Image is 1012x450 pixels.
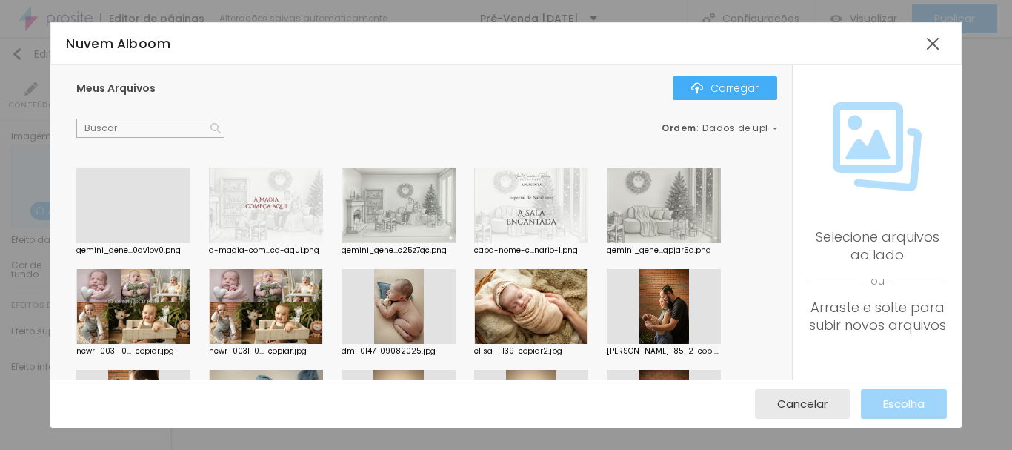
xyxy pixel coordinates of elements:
[673,76,777,100] button: ÍconeCarregar
[209,245,319,256] font: a-magia-com...ca-aqui.png
[691,82,703,94] img: Ícone
[342,245,447,256] font: gemini_gene...c25z7qc.png
[342,345,436,357] font: dm_0147-09082025.jpg
[861,389,947,419] button: Escolha
[76,245,181,256] font: gemini_gene...0qv1ov0.png
[777,396,828,411] font: Cancelar
[809,298,946,334] font: Arraste e solte para subir novos arquivos
[755,389,850,419] button: Cancelar
[210,123,221,133] img: Ícone
[710,81,759,96] font: Carregar
[209,345,307,357] font: newr_0031-0...-copiar.jpg
[883,396,925,411] font: Escolha
[474,245,578,256] font: capa-nome-c...nario-1.png
[607,345,736,357] font: [PERSON_NAME]-85-2-copiar.jpg
[662,122,696,134] font: Ordem
[76,119,224,138] input: Buscar
[474,345,562,357] font: elisa_-139-copiar2.jpg
[833,102,922,191] img: Ícone
[66,35,170,53] font: Nuvem Alboom
[870,274,885,288] font: ou
[607,245,711,256] font: gemini_gene...qpjar5q.png
[816,228,939,264] font: Selecione arquivos ao lado
[702,122,788,134] font: Dados de upload
[76,345,174,357] font: newr_0031-0...-copiar.jpg
[76,81,156,96] font: Meus Arquivos
[696,122,699,134] font: :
